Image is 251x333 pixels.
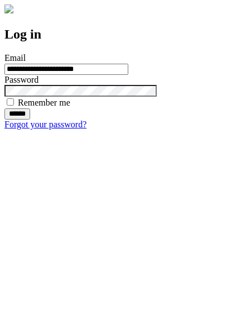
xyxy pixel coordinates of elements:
h2: Log in [4,27,247,42]
label: Remember me [18,98,70,107]
label: Email [4,53,26,63]
a: Forgot your password? [4,120,86,129]
img: logo-4e3dc11c47720685a147b03b5a06dd966a58ff35d612b21f08c02c0306f2b779.png [4,4,13,13]
label: Password [4,75,38,84]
